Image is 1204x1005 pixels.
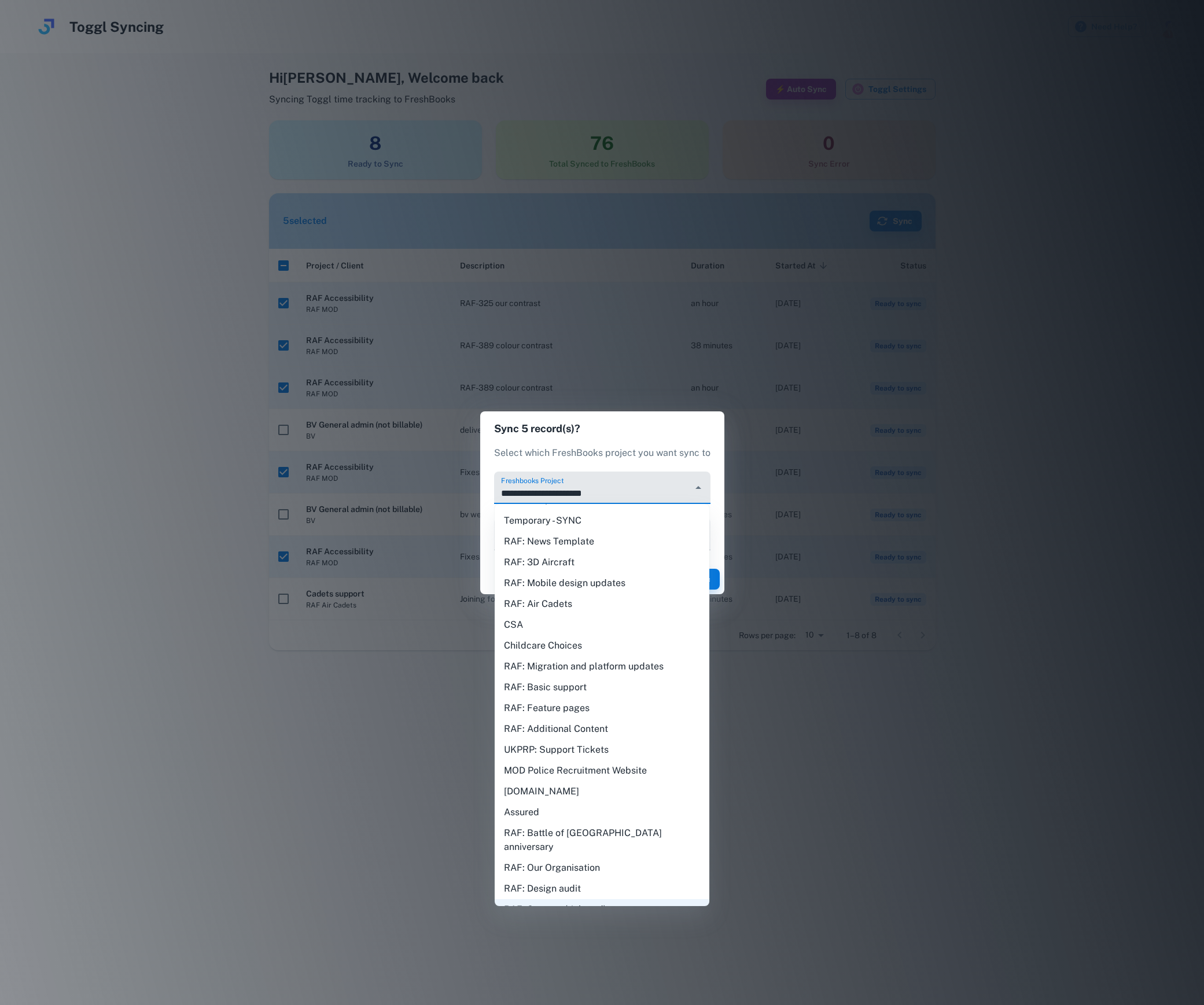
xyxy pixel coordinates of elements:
[495,878,709,899] li: RAF: Design audit
[495,677,709,698] li: RAF: Basic support
[495,531,709,552] li: RAF: News Template
[495,594,709,614] li: RAF: Air Cadets
[690,480,706,496] button: Close
[495,781,709,802] li: [DOMAIN_NAME]
[495,698,709,719] li: RAF: Feature pages
[495,635,709,656] li: Childcare Choices
[495,719,709,739] li: RAF: Additional Content
[495,552,709,573] li: RAF: 3D Aircraft
[495,802,709,823] li: Assured
[495,857,709,878] li: RAF: Our Organisation
[480,411,724,446] h2: Sync 5 record(s)?
[495,510,709,531] li: Temporary - SYNC
[495,573,709,594] li: RAF: Mobile design updates
[495,614,709,635] li: CSA
[495,656,709,677] li: RAF: Migration and platform updates
[501,476,564,485] label: Freshbooks Project
[495,739,709,760] li: UKPRP: Support Tickets
[495,823,709,857] li: RAF: Battle of [GEOGRAPHIC_DATA] anniversary
[494,446,710,460] p: Select which FreshBooks project you want sync to
[495,760,709,781] li: MOD Police Recruitment Website
[494,518,710,550] div: ​
[495,899,709,920] li: RAF: Support (ticketed)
